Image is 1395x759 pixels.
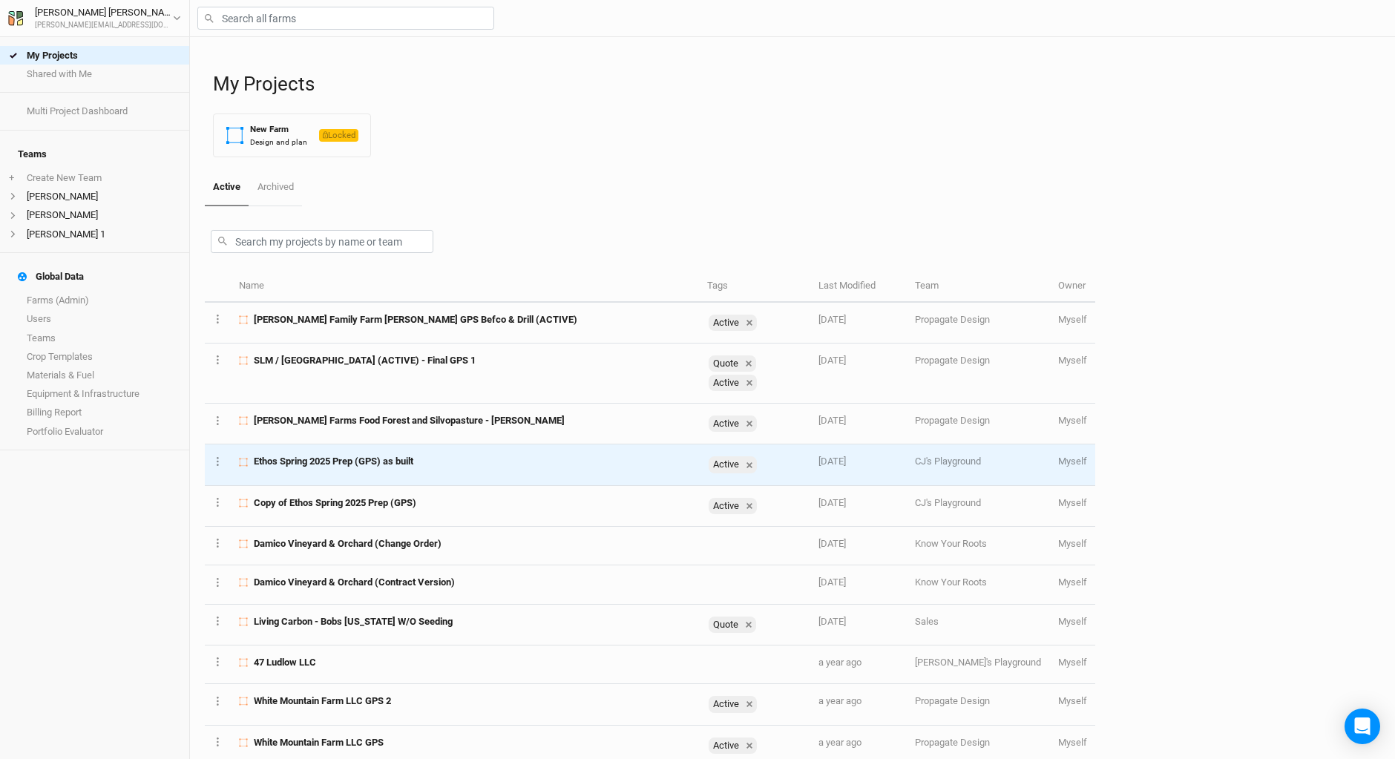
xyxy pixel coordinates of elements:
[709,315,742,331] div: Active
[1058,657,1087,668] span: bob@propagateventures.com
[231,271,699,303] th: Name
[211,230,433,253] input: Search my projects by name or team
[709,737,742,754] div: Active
[254,313,577,326] span: Rudolph Family Farm Bob GPS Befco & Drill (ACTIVE)
[907,645,1049,684] td: [PERSON_NAME]'s Playground
[7,4,182,31] button: [PERSON_NAME] [PERSON_NAME][PERSON_NAME][EMAIL_ADDRESS][DOMAIN_NAME]
[818,695,861,706] span: Sep 14, 2024 7:25 PM
[709,498,742,514] div: Active
[1058,355,1087,366] span: bob@propagateventures.com
[818,456,846,467] span: Jun 27, 2025 7:56 PM
[709,696,757,712] div: Active
[254,656,316,669] span: 47 Ludlow LLC
[907,303,1049,344] td: Propagate Design
[9,172,14,184] span: +
[1058,314,1087,325] span: bob@propagateventures.com
[250,137,307,148] div: Design and plan
[1058,497,1087,508] span: bob@propagateventures.com
[907,271,1049,303] th: Team
[254,576,455,589] span: Damico Vineyard & Orchard (Contract Version)
[907,684,1049,725] td: Propagate Design
[35,5,173,20] div: [PERSON_NAME] [PERSON_NAME]
[709,617,741,633] div: Quote
[709,456,742,473] div: Active
[709,375,742,391] div: Active
[818,497,846,508] span: May 15, 2025 8:55 PM
[1058,695,1087,706] span: bob@propagateventures.com
[213,114,371,157] button: New FarmDesign and planLocked
[709,696,742,712] div: Active
[18,271,84,283] div: Global Data
[709,737,757,754] div: Active
[250,123,307,136] div: New Farm
[818,314,846,325] span: Sep 9, 2025 11:26 AM
[818,616,846,627] span: Jan 12, 2025 2:50 PM
[319,129,358,142] span: Locked
[1058,456,1087,467] span: bob@propagateventures.com
[1058,616,1087,627] span: bob@propagateventures.com
[9,139,180,169] h4: Teams
[1058,415,1087,426] span: bob@propagateventures.com
[810,271,907,303] th: Last Modified
[818,415,846,426] span: Jul 23, 2025 12:10 AM
[818,737,861,748] span: Aug 27, 2024 2:46 PM
[254,694,391,708] span: White Mountain Farm LLC GPS 2
[213,73,1380,96] h1: My Projects
[709,617,756,633] div: Quote
[709,498,757,514] div: Active
[254,496,416,510] span: Copy of Ethos Spring 2025 Prep (GPS)
[709,415,757,432] div: Active
[254,455,413,468] span: Ethos Spring 2025 Prep (GPS) as built
[709,456,757,473] div: Active
[709,355,741,372] div: Quote
[907,605,1049,645] td: Sales
[254,537,442,551] span: Damico Vineyard & Orchard (Change Order)
[1058,538,1087,549] span: bob@propagateventures.com
[818,355,846,366] span: Sep 8, 2025 10:19 AM
[709,375,757,391] div: Active
[254,615,453,628] span: Living Carbon - Bobs Alabama W/O Seeding
[254,414,565,427] span: Wally Farms Food Forest and Silvopasture - BOB
[907,486,1049,527] td: CJ's Playground
[35,20,173,31] div: [PERSON_NAME][EMAIL_ADDRESS][DOMAIN_NAME]
[197,7,494,30] input: Search all farms
[907,404,1049,444] td: Propagate Design
[907,444,1049,485] td: CJ's Playground
[907,344,1049,404] td: Propagate Design
[699,271,810,303] th: Tags
[818,657,861,668] span: Oct 1, 2024 12:36 PM
[1058,737,1087,748] span: bob@propagateventures.com
[254,736,384,749] span: White Mountain Farm LLC GPS
[709,415,742,432] div: Active
[818,538,846,549] span: May 5, 2025 3:13 PM
[709,315,757,331] div: Active
[249,169,301,205] a: Archived
[818,576,846,588] span: May 5, 2025 2:27 PM
[709,355,756,372] div: Quote
[1058,576,1087,588] span: bob@propagateventures.com
[205,169,249,206] a: Active
[907,527,1049,565] td: Know Your Roots
[907,565,1049,604] td: Know Your Roots
[254,354,476,367] span: SLM / Trumansburg (ACTIVE) - Final GPS 1
[1345,709,1380,744] div: Open Intercom Messenger
[1050,271,1095,303] th: Owner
